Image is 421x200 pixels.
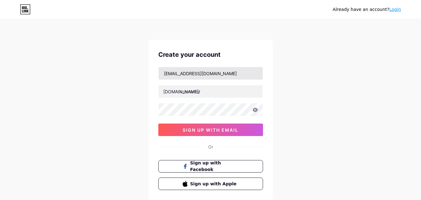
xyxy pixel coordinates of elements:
div: Or [208,144,213,150]
div: Create your account [158,50,263,59]
button: Sign up with Apple [158,178,263,190]
a: Login [389,7,401,12]
div: Already have an account? [333,6,401,13]
button: sign up with email [158,124,263,136]
input: Email [159,67,263,80]
div: [DOMAIN_NAME]/ [163,88,200,95]
span: Sign up with Facebook [190,160,238,173]
input: username [159,85,263,98]
span: Sign up with Apple [190,181,238,187]
button: Sign up with Facebook [158,160,263,173]
span: sign up with email [183,127,238,133]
